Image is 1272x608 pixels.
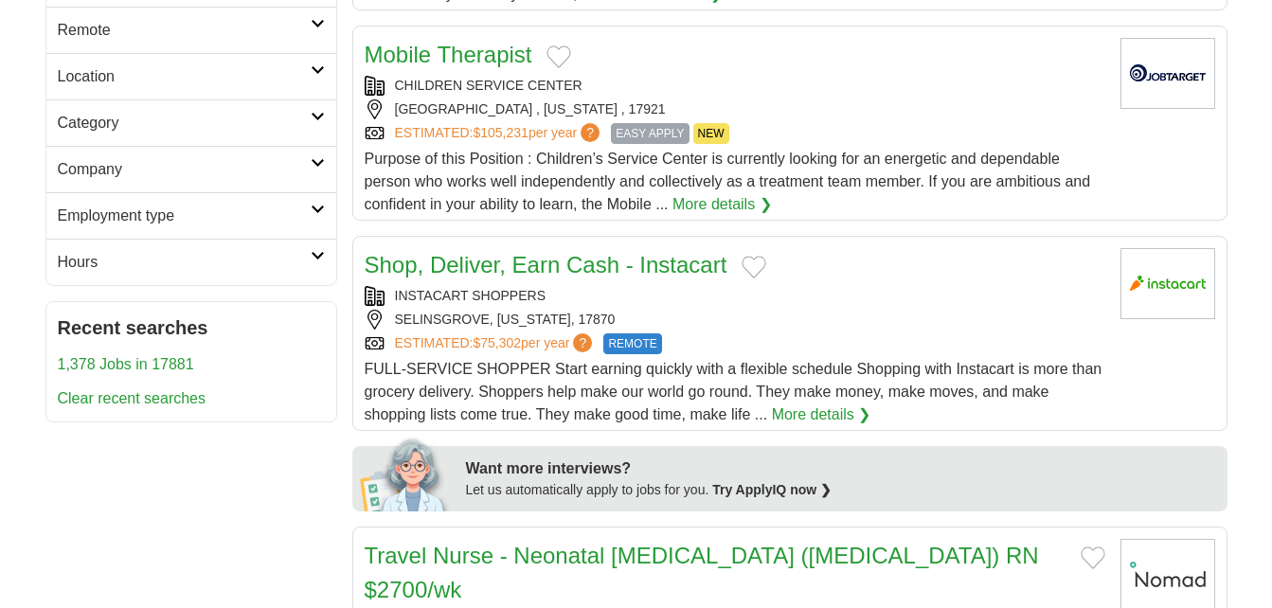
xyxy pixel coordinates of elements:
[466,457,1216,480] div: Want more interviews?
[1081,546,1105,569] button: Add to favorite jobs
[473,335,521,350] span: $75,302
[473,125,528,140] span: $105,231
[58,19,311,42] h2: Remote
[611,123,689,144] span: EASY APPLY
[581,123,600,142] span: ?
[365,361,1102,422] span: FULL-SERVICE SHOPPER Start earning quickly with a flexible schedule Shopping with Instacart is mo...
[46,53,336,99] a: Location
[672,193,772,216] a: More details ❯
[546,45,571,68] button: Add to favorite jobs
[46,239,336,285] a: Hours
[466,480,1216,500] div: Let us automatically apply to jobs for you.
[395,333,597,354] a: ESTIMATED:$75,302per year?
[603,333,661,354] span: REMOTE
[772,403,871,426] a: More details ❯
[365,543,1039,602] a: Travel Nurse - Neonatal [MEDICAL_DATA] ([MEDICAL_DATA]) RN $2700/wk
[58,313,325,342] h2: Recent searches
[742,256,766,278] button: Add to favorite jobs
[365,76,1105,96] div: CHILDREN SERVICE CENTER
[58,65,311,88] h2: Location
[365,99,1105,119] div: [GEOGRAPHIC_DATA] , [US_STATE] , 17921
[46,192,336,239] a: Employment type
[712,482,832,497] a: Try ApplyIQ now ❯
[58,390,206,406] a: Clear recent searches
[365,151,1091,212] span: Purpose of this Position : Children’s Service Center is currently looking for an energetic and de...
[395,288,546,303] a: INSTACART SHOPPERS
[365,42,532,67] a: Mobile Therapist
[1120,38,1215,109] img: Company logo
[46,99,336,146] a: Category
[365,252,727,277] a: Shop, Deliver, Earn Cash - Instacart
[1120,248,1215,319] img: Instacart logo
[58,112,311,134] h2: Category
[58,158,311,181] h2: Company
[58,356,194,372] a: 1,378 Jobs in 17881
[46,7,336,53] a: Remote
[693,123,729,144] span: NEW
[573,333,592,352] span: ?
[58,205,311,227] h2: Employment type
[360,436,452,511] img: apply-iq-scientist.png
[58,251,311,274] h2: Hours
[365,310,1105,330] div: SELINSGROVE, [US_STATE], 17870
[395,123,604,144] a: ESTIMATED:$105,231per year?
[46,146,336,192] a: Company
